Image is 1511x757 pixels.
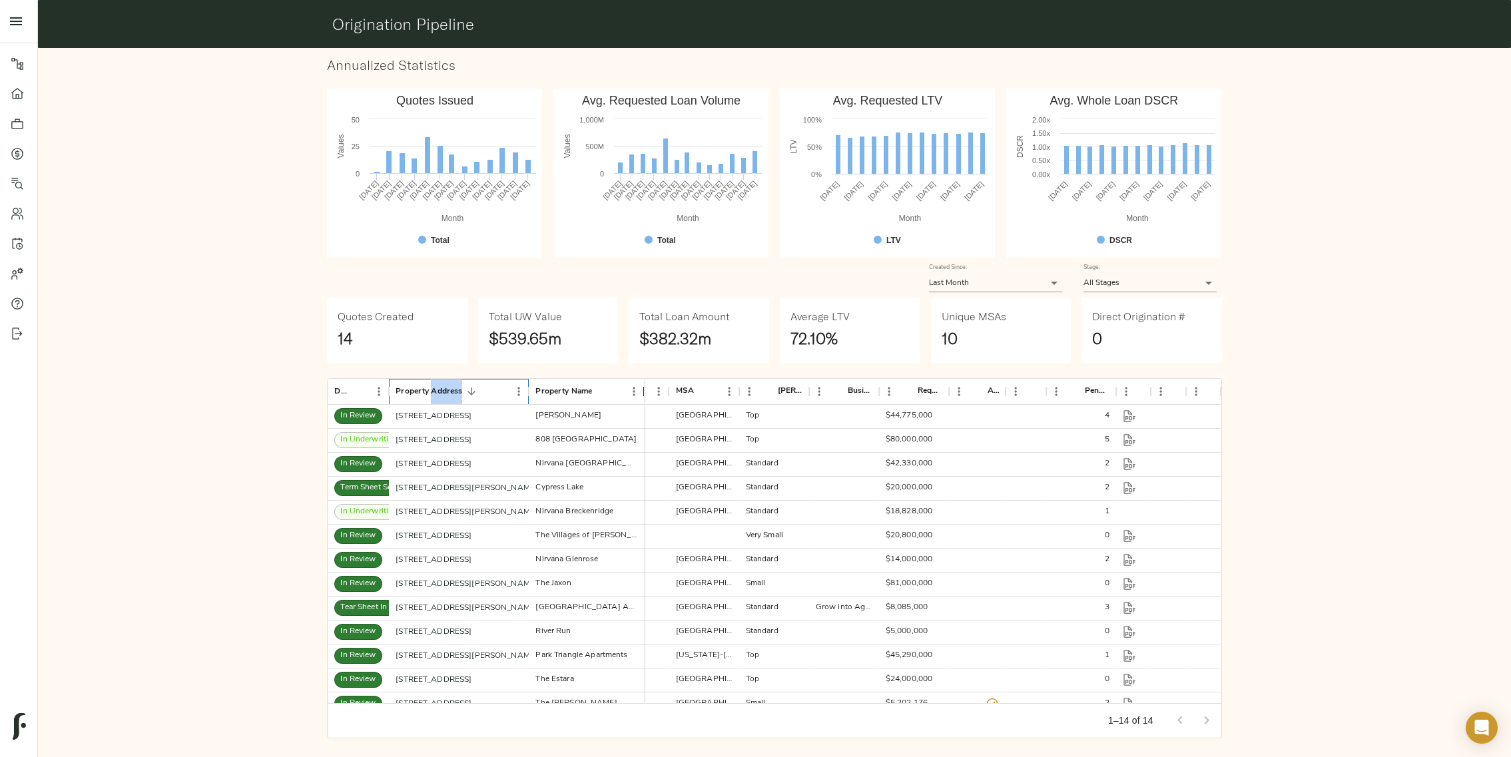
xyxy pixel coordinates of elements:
div: Standard [746,482,778,493]
label: Created Since: [929,264,967,270]
button: Sort [899,382,918,401]
button: Menu [1151,381,1171,401]
text: 500M [586,142,605,150]
button: Sort [694,382,713,401]
div: Tear Sheet [1116,378,1151,404]
a: [STREET_ADDRESS][PERSON_NAME] [396,604,537,612]
text: [DATE] [1142,180,1164,202]
text: 0.50x [1032,156,1050,164]
button: Sort [462,382,481,401]
div: $44,775,000 [886,410,932,421]
strong: 10 [942,328,958,348]
div: Small [746,698,766,709]
text: LTV [886,236,901,245]
div: 5 [1105,434,1109,445]
button: Menu [509,381,529,401]
text: 0.00x [1032,170,1050,178]
text: [DATE] [658,179,680,201]
button: Sort [1066,382,1085,401]
text: [DATE] [818,180,840,202]
div: Property Address [396,379,462,405]
div: Property Address [389,379,529,405]
p: 1–14 of 14 [1108,714,1153,727]
div: Standard [746,506,778,517]
button: Sort [759,382,778,401]
text: [DATE] [891,180,913,202]
div: Very Small [746,530,783,541]
div: Acquisition [949,378,1006,404]
button: Sort [969,382,988,401]
div: 0 [1105,626,1109,637]
span: In Review [335,578,381,589]
div: $5,000,000 [886,626,928,637]
button: Sort [829,382,848,401]
svg: Avg. Requested LTV [780,89,995,258]
img: logo [13,713,26,740]
div: Longview, TX Metro Area [676,698,733,709]
div: Deal Stage [328,379,389,405]
h6: Average LTV [790,308,850,326]
div: 0 [1105,530,1109,541]
span: In Review [335,698,381,709]
div: 2 [1105,458,1109,469]
a: [STREET_ADDRESS] [396,628,471,636]
text: LTV [789,139,798,153]
text: [DATE] [483,179,505,201]
text: [DATE] [471,179,493,201]
span: In Review [335,410,381,421]
div: Standard [746,554,778,565]
button: Menu [369,381,389,401]
text: [DATE] [1189,180,1211,202]
text: 0 [356,170,360,178]
a: [STREET_ADDRESS] [396,460,471,468]
div: 808 Cleveland [535,434,637,445]
div: The Estara [535,674,573,685]
div: All Stages [1083,274,1217,292]
div: $18,828,000 [886,506,932,517]
div: MSA [669,378,739,404]
div: Atlanta-Sandy Springs-Roswell, GA Metro Area [676,506,733,517]
div: $8,085,000 [886,602,928,613]
button: Sort [1021,382,1040,401]
h6: Quotes Created [338,308,414,326]
div: Business Plan [848,378,872,404]
text: [DATE] [963,180,985,202]
strong: 14 [338,328,353,348]
text: Avg. Requested LTV [833,94,942,107]
div: Chicago-Naperville-Elgin, IL-IN Metro Area [676,434,733,445]
a: [STREET_ADDRESS] [396,436,471,444]
text: [DATE] [647,179,669,201]
a: [STREET_ADDRESS][PERSON_NAME] [396,580,537,588]
button: Menu [949,381,969,401]
h1: Origination Pipeline [332,15,1216,33]
text: Total [431,236,450,245]
a: [STREET_ADDRESS] [396,700,471,708]
text: 1.00x [1032,143,1050,151]
strong: $382.32m [639,328,711,348]
span: In Underwriting [335,434,403,445]
div: $45,290,000 [886,650,932,661]
button: Menu [879,381,899,401]
button: Menu [1186,381,1206,401]
span: In Review [335,554,381,565]
a: [STREET_ADDRESS] [396,412,471,420]
div: Last Month [929,274,1062,292]
text: [DATE] [1118,180,1140,202]
div: Park Triangle Apartments [535,650,627,661]
text: [DATE] [408,179,430,201]
a: [STREET_ADDRESS] [396,532,471,540]
text: [DATE] [458,179,480,201]
div: Nirvana Glenrose [535,554,598,565]
div: Direct? [1006,378,1046,404]
text: DSCR [1109,236,1132,245]
div: MSA [676,378,694,404]
div: The Woods [535,698,617,709]
div: $80,000,000 [886,434,932,445]
div: 2 [1105,554,1109,565]
text: Month [1126,214,1148,223]
div: $42,330,000 [886,458,932,469]
div: Top [746,650,759,661]
div: Lumia [535,410,601,421]
a: [STREET_ADDRESS][PERSON_NAME] [396,508,537,516]
text: 0% [811,170,822,178]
